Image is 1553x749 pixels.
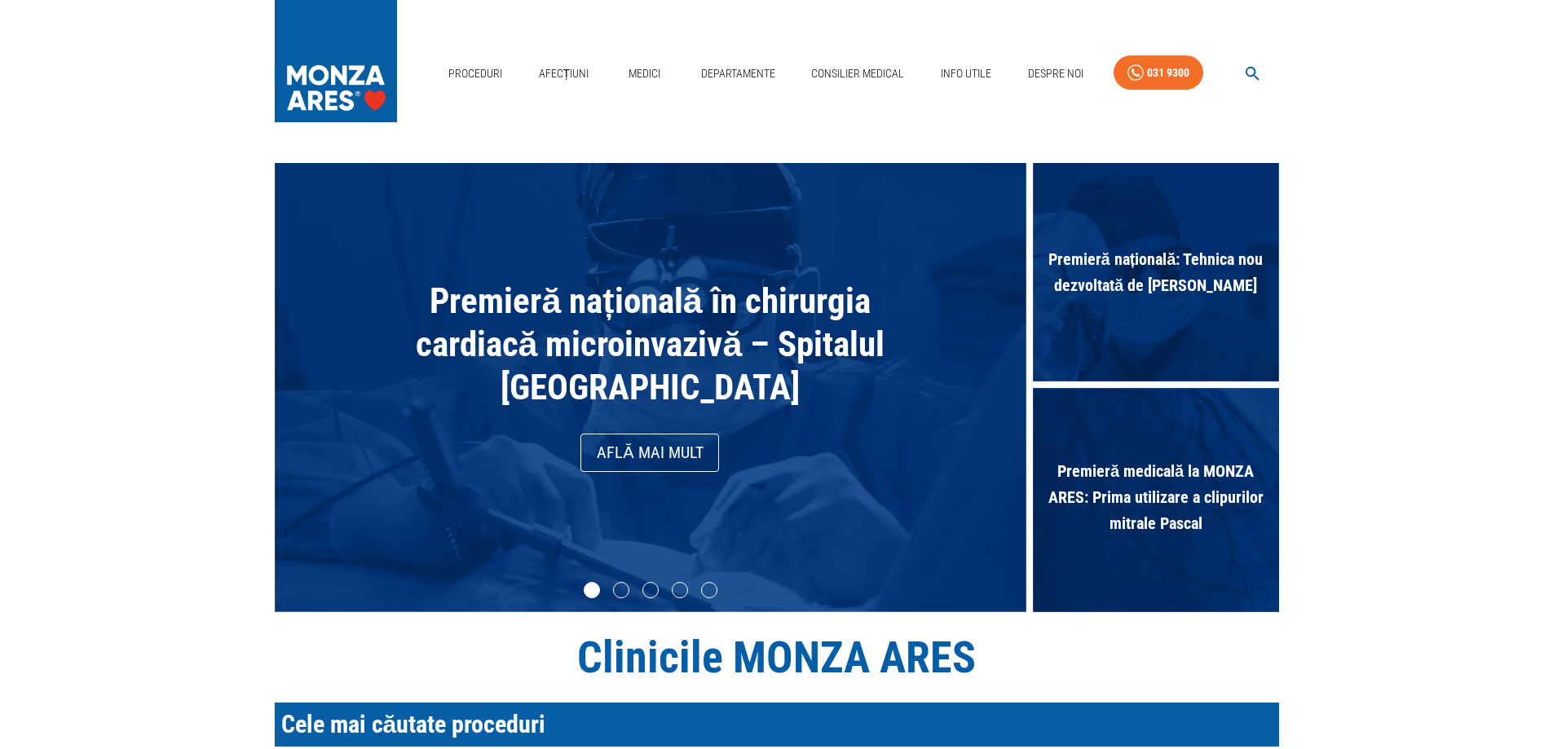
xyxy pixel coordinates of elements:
li: slide item 4 [672,582,688,598]
li: slide item 1 [584,582,600,598]
a: Medici [619,57,671,90]
a: Departamente [695,57,782,90]
li: slide item 5 [701,582,717,598]
a: Despre Noi [1021,57,1090,90]
span: Premieră națională: Tehnica nou dezvoltată de [PERSON_NAME] [1033,238,1279,306]
a: Consilier Medical [805,57,911,90]
div: Premieră națională: Tehnica nou dezvoltată de [PERSON_NAME] [1033,163,1279,388]
a: Află mai mult [580,434,719,472]
div: 031 9300 [1147,63,1189,83]
a: Afecțiuni [532,57,596,90]
a: Info Utile [934,57,998,90]
span: Premieră medicală la MONZA ARES: Prima utilizare a clipurilor mitrale Pascal [1033,450,1279,544]
div: Premieră medicală la MONZA ARES: Prima utilizare a clipurilor mitrale Pascal [1033,388,1279,613]
a: Proceduri [442,57,509,90]
span: Cele mai căutate proceduri [281,710,546,738]
h1: Clinicile MONZA ARES [275,632,1279,683]
li: slide item 3 [642,582,659,598]
a: 031 9300 [1114,55,1203,90]
span: Premieră națională în chirurgia cardiacă microinvazivă – Spitalul [GEOGRAPHIC_DATA] [416,280,885,408]
li: slide item 2 [613,582,629,598]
